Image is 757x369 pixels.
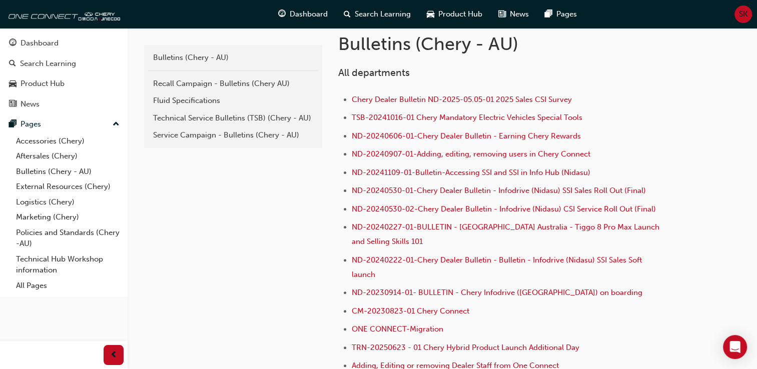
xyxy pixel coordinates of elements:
div: Service Campaign - Bulletins (Chery - AU) [153,129,313,141]
a: Product Hub [4,74,124,93]
span: car-icon [9,79,17,88]
span: guage-icon [278,8,286,20]
span: All departments [338,67,410,78]
div: Technical Service Bulletins (TSB) (Chery - AU) [153,112,313,124]
div: Pages [21,118,41,130]
span: news-icon [9,100,17,109]
span: Pages [556,8,577,20]
div: Dashboard [21,37,59,49]
a: ND-20240227-01-BULLETIN - [GEOGRAPHIC_DATA] Australia - Tiggo 8 Pro Max Launch and Selling Skills... [352,222,661,246]
a: Fluid Specifications [148,92,318,109]
span: Product Hub [438,8,482,20]
div: Recall Campaign - Bulletins (Chery AU) [153,78,313,89]
img: oneconnect [5,4,120,24]
a: ND-20240606-01-Chery Dealer Bulletin - Earning Chery Rewards [352,131,581,140]
a: ND-20240530-01-Chery Dealer Bulletin - Infodrive (Nidasu) SSI Sales Roll Out (Final) [352,186,646,195]
a: Chery Dealer Bulletin ND-2025-05.05-01 2025 Sales CSI Survey [352,95,572,104]
a: news-iconNews [490,4,537,24]
span: search-icon [344,8,351,20]
span: Search Learning [355,8,411,20]
a: Bulletins (Chery - AU) [148,49,318,66]
a: Search Learning [4,54,124,73]
a: TSB-20241016-01 Chery Mandatory Electric Vehicles Special Tools [352,113,582,122]
div: Product Hub [21,78,65,89]
div: Fluid Specifications [153,95,313,106]
span: News [510,8,529,20]
a: Accessories (Chery) [12,133,124,149]
span: car-icon [427,8,434,20]
a: Logistics (Chery) [12,194,124,210]
a: Dashboard [4,34,124,52]
a: News [4,95,124,113]
span: search-icon [9,59,16,68]
a: ND-20230914-01- BULLETIN - Chery Infodrive ([GEOGRAPHIC_DATA]) on boarding [352,288,642,297]
span: news-icon [498,8,506,20]
a: Policies and Standards (Chery -AU) [12,225,124,251]
button: Pages [4,115,124,133]
button: DashboardSearch LearningProduct HubNews [4,32,124,115]
a: ND-20240222-01-Chery Dealer Bulletin - Bulletin - Infodrive (Nidasu) SSI Sales Soft launch [352,255,644,279]
span: SK [739,8,747,20]
a: ND-20240907-01-Adding, editing, removing users in Chery Connect [352,149,590,158]
a: Technical Hub Workshop information [12,251,124,278]
h1: Bulletins (Chery - AU) [338,33,666,55]
a: ND-20240530-02-Chery Dealer Bulletin - Infodrive (Nidasu) CSI Service Roll Out (Final) [352,204,656,213]
div: Search Learning [20,58,76,69]
div: Open Intercom Messenger [723,335,747,359]
span: prev-icon [110,349,118,361]
span: pages-icon [545,8,552,20]
span: Dashboard [290,8,328,20]
a: Bulletins (Chery - AU) [12,164,124,179]
a: ONE CONNECT-Migration [352,324,443,333]
a: Marketing (Chery) [12,209,124,225]
span: up-icon [113,118,120,131]
a: All Pages [12,278,124,293]
a: Service Campaign - Bulletins (Chery - AU) [148,126,318,144]
a: CM-20230823-01 Chery Connect [352,306,469,315]
a: search-iconSearch Learning [336,4,419,24]
a: Technical Service Bulletins (TSB) (Chery - AU) [148,109,318,127]
a: Recall Campaign - Bulletins (Chery AU) [148,75,318,92]
span: pages-icon [9,120,17,129]
a: ND-20241109-01-Bulletin-Accessing SSI and SSI in Info Hub (Nidasu) [352,168,590,177]
a: car-iconProduct Hub [419,4,490,24]
a: TRN-20250623 - 01 Chery Hybrid Product Launch Additional Day [352,343,579,352]
button: SK [734,5,752,23]
a: Aftersales (Chery) [12,148,124,164]
a: guage-iconDashboard [270,4,336,24]
span: guage-icon [9,39,17,48]
div: News [21,98,40,110]
a: External Resources (Chery) [12,179,124,194]
a: pages-iconPages [537,4,585,24]
div: Bulletins (Chery - AU) [153,52,313,63]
